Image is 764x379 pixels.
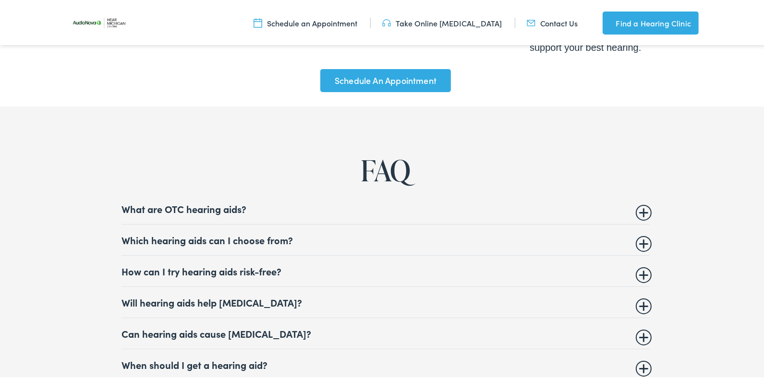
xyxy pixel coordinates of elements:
summary: Will hearing aids help [MEDICAL_DATA]? [121,295,650,306]
h2: FAQ [31,153,740,184]
summary: What are OTC hearing aids? [121,201,650,213]
img: utility icon [603,15,611,27]
a: Schedule An Appointment [320,67,451,90]
a: Schedule an Appointment [254,16,357,26]
summary: Which hearing aids can I choose from? [121,232,650,244]
img: utility icon [254,16,262,26]
a: Find a Hearing Clinic [603,10,699,33]
img: utility icon [382,16,391,26]
summary: When should I get a hearing aid? [121,357,650,368]
img: utility icon [527,16,535,26]
a: Take Online [MEDICAL_DATA] [382,16,502,26]
summary: How can I try hearing aids risk-free? [121,263,650,275]
a: Contact Us [527,16,578,26]
summary: Can hearing aids cause [MEDICAL_DATA]? [121,326,650,337]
